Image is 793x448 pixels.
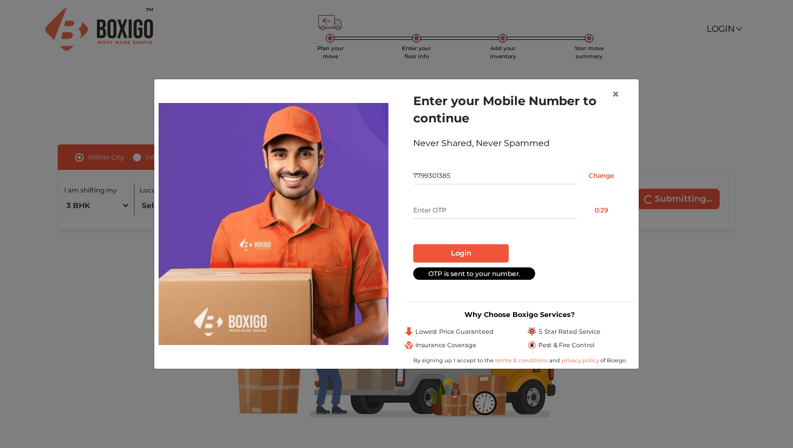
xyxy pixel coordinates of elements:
button: 0:29 [577,202,626,219]
span: × [612,86,619,102]
h3: Why Choose Boxigo Services? [405,311,634,319]
input: Change [577,167,626,184]
input: Enter OTP [413,202,577,219]
span: Lowest Price Guaranteed [415,327,494,336]
div: OTP is sent to your number. [413,267,535,280]
div: Never Shared, Never Spammed [413,137,626,150]
a: privacy policy [560,357,600,364]
h1: Enter your Mobile Number to continue [413,92,626,127]
input: Mobile No [413,167,577,184]
span: Pest & Fire Control [538,341,594,350]
a: terms & conditions [495,357,549,364]
img: relocation-img [159,103,388,344]
span: Insurance Coverage [415,341,476,350]
button: Login [413,244,509,263]
button: Close [603,79,628,109]
div: By signing up I accept to the and of Boxigo [405,356,634,364]
span: 5 Star Rated Service [538,327,600,336]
